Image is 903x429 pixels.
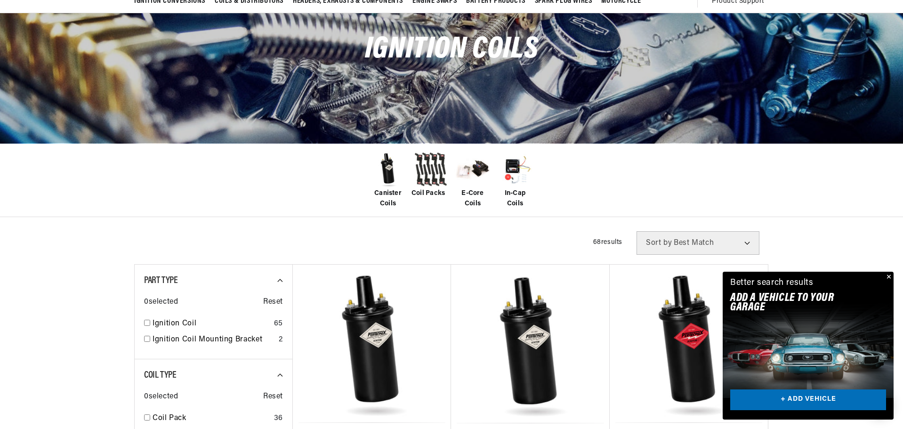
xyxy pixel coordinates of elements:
span: Reset [263,391,283,403]
span: Canister Coils [369,188,407,210]
span: 0 selected [144,296,178,308]
span: Sort by [646,239,672,247]
div: Better search results [730,276,814,290]
span: Coil Type [144,371,176,380]
div: 65 [274,318,283,330]
a: In-Cap Coils In-Cap Coils [496,151,534,210]
span: Coil Packs [411,188,445,199]
img: Canister Coils [369,151,407,188]
h2: Add A VEHICLE to your garage [730,293,863,313]
img: E-Core Coils [454,151,492,188]
span: Ignition Coils [365,34,538,65]
div: 2 [279,334,283,346]
a: Canister Coils Canister Coils [369,151,407,210]
button: Close [882,272,894,283]
select: Sort by [637,231,759,255]
span: Part Type [144,276,177,285]
img: In-Cap Coils [496,151,534,188]
span: 68 results [593,239,622,246]
img: Coil Packs [411,151,449,188]
span: E-Core Coils [454,188,492,210]
a: Ignition Coil [153,318,270,330]
a: Ignition Coil Mounting Bracket [153,334,275,346]
a: + ADD VEHICLE [730,389,886,411]
span: 0 selected [144,391,178,403]
span: Reset [263,296,283,308]
a: E-Core Coils E-Core Coils [454,151,492,210]
span: In-Cap Coils [496,188,534,210]
a: Coil Pack [153,413,270,425]
div: 36 [274,413,283,425]
a: Coil Packs Coil Packs [411,151,449,199]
